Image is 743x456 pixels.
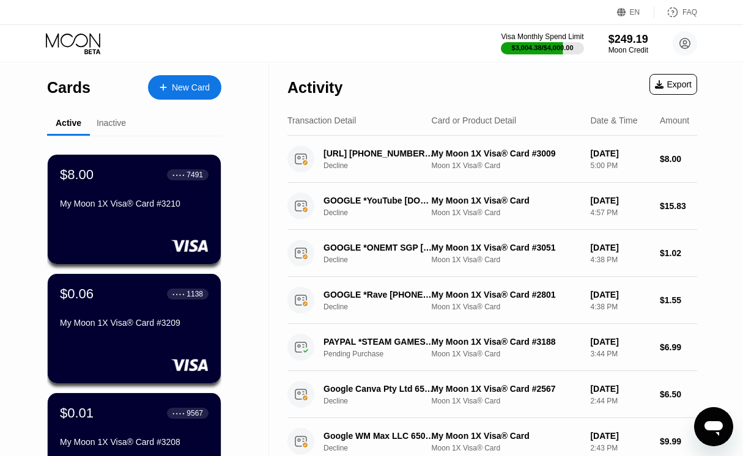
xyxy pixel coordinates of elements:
[172,83,210,93] div: New Card
[60,318,209,328] div: My Moon 1X Visa® Card #3209
[323,350,445,358] div: Pending Purchase
[97,118,126,128] div: Inactive
[590,208,650,217] div: 4:57 PM
[630,8,640,17] div: EN
[432,149,581,158] div: My Moon 1X Visa® Card #3009
[432,116,517,125] div: Card or Product Detail
[60,405,94,421] div: $0.01
[501,32,583,54] div: Visa Monthly Spend Limit$3,004.38/$4,000.00
[287,116,356,125] div: Transaction Detail
[660,248,697,258] div: $1.02
[323,161,445,170] div: Decline
[590,149,650,158] div: [DATE]
[287,136,697,183] div: [URL] [PHONE_NUMBER] USDeclineMy Moon 1X Visa® Card #3009Moon 1X Visa® Card[DATE]5:00 PM$8.00
[287,277,697,324] div: GOOGLE *Rave [PHONE_NUMBER] USDeclineMy Moon 1X Visa® Card #2801Moon 1X Visa® Card[DATE]4:38 PM$1.55
[148,75,221,100] div: New Card
[608,46,648,54] div: Moon Credit
[432,384,581,394] div: My Moon 1X Visa® Card #2567
[617,6,654,18] div: EN
[590,290,650,300] div: [DATE]
[287,183,697,230] div: GOOGLE *YouTube [DOMAIN_NAME][URL][GEOGRAPHIC_DATA]DeclineMy Moon 1X Visa® CardMoon 1X Visa® Card...
[590,384,650,394] div: [DATE]
[60,199,209,208] div: My Moon 1X Visa® Card #3210
[660,389,697,399] div: $6.50
[60,286,94,302] div: $0.06
[590,397,650,405] div: 2:44 PM
[660,116,689,125] div: Amount
[660,436,697,446] div: $9.99
[323,256,445,264] div: Decline
[187,290,203,298] div: 1138
[660,154,697,164] div: $8.00
[432,208,581,217] div: Moon 1X Visa® Card
[172,173,185,177] div: ● ● ● ●
[432,444,581,452] div: Moon 1X Visa® Card
[590,337,650,347] div: [DATE]
[590,256,650,264] div: 4:38 PM
[590,116,637,125] div: Date & Time
[187,409,203,417] div: 9567
[590,196,650,205] div: [DATE]
[432,196,581,205] div: My Moon 1X Visa® Card
[172,411,185,415] div: ● ● ● ●
[48,274,221,383] div: $0.06● ● ● ●1138My Moon 1X Visa® Card #3209
[56,118,81,128] div: Active
[590,161,650,170] div: 5:00 PM
[590,303,650,311] div: 4:38 PM
[432,337,581,347] div: My Moon 1X Visa® Card #3188
[287,230,697,277] div: GOOGLE *ONEMT SGP [PHONE_NUMBER] USDeclineMy Moon 1X Visa® Card #3051Moon 1X Visa® Card[DATE]4:38...
[48,155,221,264] div: $8.00● ● ● ●7491My Moon 1X Visa® Card #3210
[323,149,436,158] div: [URL] [PHONE_NUMBER] US
[432,303,581,311] div: Moon 1X Visa® Card
[323,243,436,252] div: GOOGLE *ONEMT SGP [PHONE_NUMBER] US
[608,33,648,46] div: $249.19
[590,444,650,452] div: 2:43 PM
[323,431,436,441] div: Google WM Max LLC 650-2530000 US
[590,350,650,358] div: 3:44 PM
[47,79,91,97] div: Cards
[323,384,436,394] div: Google Canva Pty Ltd 650-2530000 US
[432,397,581,405] div: Moon 1X Visa® Card
[660,295,697,305] div: $1.55
[432,290,581,300] div: My Moon 1X Visa® Card #2801
[187,171,203,179] div: 7491
[60,437,209,447] div: My Moon 1X Visa® Card #3208
[590,431,650,441] div: [DATE]
[432,256,581,264] div: Moon 1X Visa® Card
[323,196,436,205] div: GOOGLE *YouTube [DOMAIN_NAME][URL][GEOGRAPHIC_DATA]
[501,32,583,41] div: Visa Monthly Spend Limit
[432,243,581,252] div: My Moon 1X Visa® Card #3051
[660,342,697,352] div: $6.99
[287,371,697,418] div: Google Canva Pty Ltd 650-2530000 USDeclineMy Moon 1X Visa® Card #2567Moon 1X Visa® Card[DATE]2:44...
[432,350,581,358] div: Moon 1X Visa® Card
[287,79,342,97] div: Activity
[323,444,445,452] div: Decline
[654,6,697,18] div: FAQ
[172,292,185,296] div: ● ● ● ●
[590,243,650,252] div: [DATE]
[323,397,445,405] div: Decline
[694,407,733,446] iframe: Button to launch messaging window
[60,167,94,183] div: $8.00
[323,208,445,217] div: Decline
[682,8,697,17] div: FAQ
[323,290,436,300] div: GOOGLE *Rave [PHONE_NUMBER] US
[649,74,697,95] div: Export
[323,303,445,311] div: Decline
[512,44,574,51] div: $3,004.38 / $4,000.00
[323,337,436,347] div: PAYPAL *STEAM GAMES 35314369001 GB
[287,324,697,371] div: PAYPAL *STEAM GAMES 35314369001 GBPending PurchaseMy Moon 1X Visa® Card #3188Moon 1X Visa® Card[D...
[660,201,697,211] div: $15.83
[655,79,692,89] div: Export
[608,33,648,54] div: $249.19Moon Credit
[432,161,581,170] div: Moon 1X Visa® Card
[432,431,581,441] div: My Moon 1X Visa® Card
